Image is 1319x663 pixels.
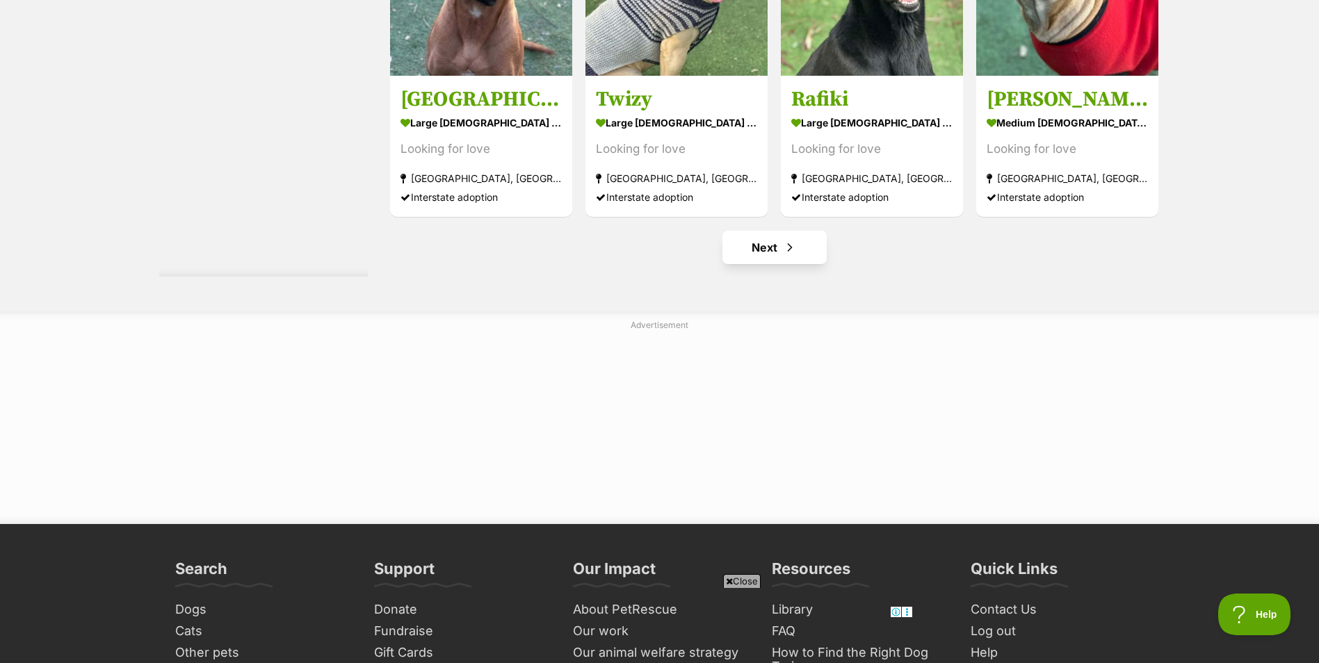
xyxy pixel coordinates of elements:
[596,86,757,113] h3: Twizy
[369,621,553,642] a: Fundraise
[389,231,1160,264] nav: Pagination
[170,599,355,621] a: Dogs
[573,559,656,587] h3: Our Impact
[987,113,1148,133] strong: medium [DEMOGRAPHIC_DATA] Dog
[723,574,761,588] span: Close
[400,86,562,113] h3: [GEOGRAPHIC_DATA]
[596,113,757,133] strong: large [DEMOGRAPHIC_DATA] Dog
[791,169,953,188] strong: [GEOGRAPHIC_DATA], [GEOGRAPHIC_DATA]
[781,76,963,217] a: Rafiki large [DEMOGRAPHIC_DATA] Dog Looking for love [GEOGRAPHIC_DATA], [GEOGRAPHIC_DATA] Interst...
[175,559,227,587] h3: Search
[374,559,435,587] h3: Support
[596,188,757,206] div: Interstate adoption
[987,169,1148,188] strong: [GEOGRAPHIC_DATA], [GEOGRAPHIC_DATA]
[407,594,913,656] iframe: Advertisement
[369,599,553,621] a: Donate
[987,188,1148,206] div: Interstate adoption
[987,86,1148,113] h3: [PERSON_NAME]
[323,336,997,510] iframe: Advertisement
[772,559,850,587] h3: Resources
[390,76,572,217] a: [GEOGRAPHIC_DATA] large [DEMOGRAPHIC_DATA] Dog Looking for love [GEOGRAPHIC_DATA], [GEOGRAPHIC_DA...
[400,140,562,158] div: Looking for love
[400,188,562,206] div: Interstate adoption
[170,621,355,642] a: Cats
[722,231,827,264] a: Next page
[987,140,1148,158] div: Looking for love
[791,113,953,133] strong: large [DEMOGRAPHIC_DATA] Dog
[791,188,953,206] div: Interstate adoption
[1218,594,1291,635] iframe: Help Scout Beacon - Open
[596,140,757,158] div: Looking for love
[965,599,1150,621] a: Contact Us
[976,76,1158,217] a: [PERSON_NAME] medium [DEMOGRAPHIC_DATA] Dog Looking for love [GEOGRAPHIC_DATA], [GEOGRAPHIC_DATA]...
[965,621,1150,642] a: Log out
[400,169,562,188] strong: [GEOGRAPHIC_DATA], [GEOGRAPHIC_DATA]
[596,169,757,188] strong: [GEOGRAPHIC_DATA], [GEOGRAPHIC_DATA]
[791,140,953,158] div: Looking for love
[585,76,768,217] a: Twizy large [DEMOGRAPHIC_DATA] Dog Looking for love [GEOGRAPHIC_DATA], [GEOGRAPHIC_DATA] Intersta...
[791,86,953,113] h3: Rafiki
[971,559,1058,587] h3: Quick Links
[400,113,562,133] strong: large [DEMOGRAPHIC_DATA] Dog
